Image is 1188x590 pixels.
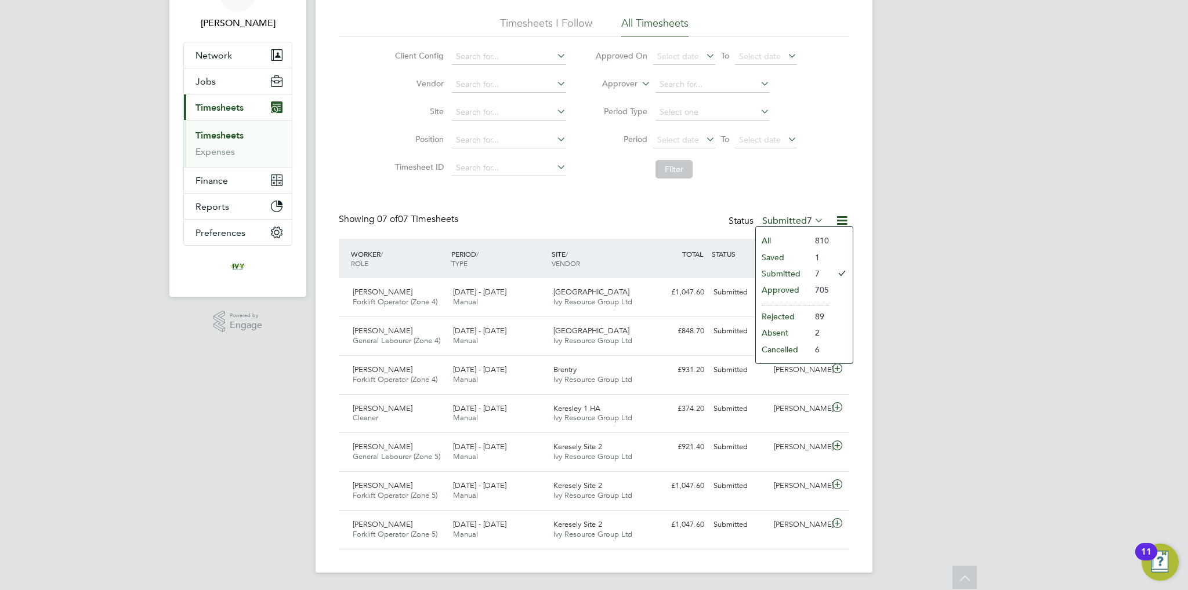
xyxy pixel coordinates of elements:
[657,51,699,61] span: Select date
[377,213,458,225] span: 07 Timesheets
[552,258,580,268] span: VENDOR
[392,162,444,172] label: Timesheet ID
[553,336,632,345] span: Ivy Resource Group Ltd
[649,476,709,496] div: £1,047.60
[649,515,709,534] div: £1,047.60
[649,360,709,380] div: £931.20
[566,249,568,258] span: /
[809,282,829,298] li: 705
[184,194,292,219] button: Reports
[392,106,444,116] label: Site
[553,480,602,490] span: Keresely Site 2
[195,146,235,157] a: Expenses
[184,68,292,94] button: Jobs
[718,132,733,147] span: To
[500,16,592,37] li: Timesheets I Follow
[195,201,229,212] span: Reports
[709,399,769,418] div: Submitted
[769,360,830,380] div: [PERSON_NAME]
[230,311,262,321] span: Powered by
[184,120,292,167] div: Timesheets
[709,476,769,496] div: Submitted
[553,451,632,461] span: Ivy Resource Group Ltd
[553,297,632,307] span: Ivy Resource Group Ltd
[353,403,412,413] span: [PERSON_NAME]
[453,442,506,451] span: [DATE] - [DATE]
[213,311,263,333] a: Powered byEngage
[657,134,699,145] span: Select date
[353,326,412,336] span: [PERSON_NAME]
[762,215,824,227] label: Submitted
[649,399,709,418] div: £374.20
[649,438,709,457] div: £921.40
[595,50,647,61] label: Approved On
[718,48,733,63] span: To
[229,257,247,276] img: ivyresourcegroup-logo-retina.png
[595,134,647,144] label: Period
[184,94,292,120] button: Timesheets
[183,257,292,276] a: Go to home page
[353,413,378,423] span: Cleaner
[756,265,809,282] li: Submitted
[769,399,830,418] div: [PERSON_NAME]
[453,519,506,529] span: [DATE] - [DATE]
[809,341,829,358] li: 6
[351,258,368,268] span: ROLE
[451,258,468,268] span: TYPE
[452,49,566,65] input: Search for...
[553,374,632,384] span: Ivy Resource Group Ltd
[353,442,412,451] span: [PERSON_NAME]
[709,360,769,380] div: Submitted
[392,134,444,144] label: Position
[453,336,478,345] span: Manual
[392,78,444,89] label: Vendor
[809,325,829,341] li: 2
[183,16,292,30] span: Tom Harvey
[553,287,629,297] span: [GEOGRAPHIC_DATA]
[809,232,829,249] li: 810
[452,104,566,121] input: Search for...
[353,365,412,374] span: [PERSON_NAME]
[756,325,809,341] li: Absent
[709,515,769,534] div: Submitted
[1141,552,1151,567] div: 11
[655,104,770,121] input: Select one
[453,287,506,297] span: [DATE] - [DATE]
[353,519,412,529] span: [PERSON_NAME]
[709,438,769,457] div: Submitted
[769,476,830,496] div: [PERSON_NAME]
[195,130,244,141] a: Timesheets
[729,213,826,230] div: Status
[709,243,769,264] div: STATUS
[184,42,292,68] button: Network
[739,51,781,61] span: Select date
[353,490,437,500] span: Forklift Operator (Zone 5)
[553,529,632,539] span: Ivy Resource Group Ltd
[807,215,812,227] span: 7
[655,77,770,93] input: Search for...
[553,490,632,500] span: Ivy Resource Group Ltd
[453,374,478,384] span: Manual
[682,249,703,258] span: TOTAL
[809,249,829,265] li: 1
[353,374,437,384] span: Forklift Operator (Zone 4)
[453,480,506,490] span: [DATE] - [DATE]
[195,227,245,238] span: Preferences
[739,134,781,145] span: Select date
[381,249,383,258] span: /
[756,308,809,325] li: Rejected
[377,213,398,225] span: 07 of
[453,413,478,423] span: Manual
[195,76,216,87] span: Jobs
[353,336,440,345] span: General Labourer (Zone 4)
[353,297,437,307] span: Forklift Operator (Zone 4)
[809,308,829,325] li: 89
[769,515,830,534] div: [PERSON_NAME]
[353,451,440,461] span: General Labourer (Zone 5)
[595,106,647,116] label: Period Type
[809,265,829,282] li: 7
[553,326,629,336] span: [GEOGRAPHIC_DATA]
[453,297,478,307] span: Manual
[195,50,232,61] span: Network
[655,160,693,179] button: Filter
